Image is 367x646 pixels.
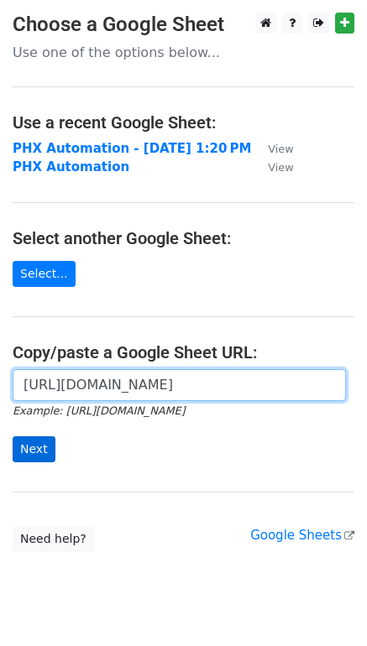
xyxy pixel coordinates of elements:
input: Paste your Google Sheet URL here [13,369,346,401]
a: PHX Automation [13,159,129,175]
small: View [268,161,293,174]
h4: Copy/paste a Google Sheet URL: [13,342,354,362]
a: PHX Automation - [DATE] 1:20 PM [13,141,251,156]
h3: Choose a Google Sheet [13,13,354,37]
a: Google Sheets [250,528,354,543]
a: View [251,159,293,175]
a: Select... [13,261,76,287]
a: Need help? [13,526,94,552]
input: Next [13,436,55,462]
iframe: Chat Widget [283,565,367,646]
a: View [251,141,293,156]
p: Use one of the options below... [13,44,354,61]
small: View [268,143,293,155]
small: Example: [URL][DOMAIN_NAME] [13,404,185,417]
h4: Select another Google Sheet: [13,228,354,248]
h4: Use a recent Google Sheet: [13,112,354,133]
